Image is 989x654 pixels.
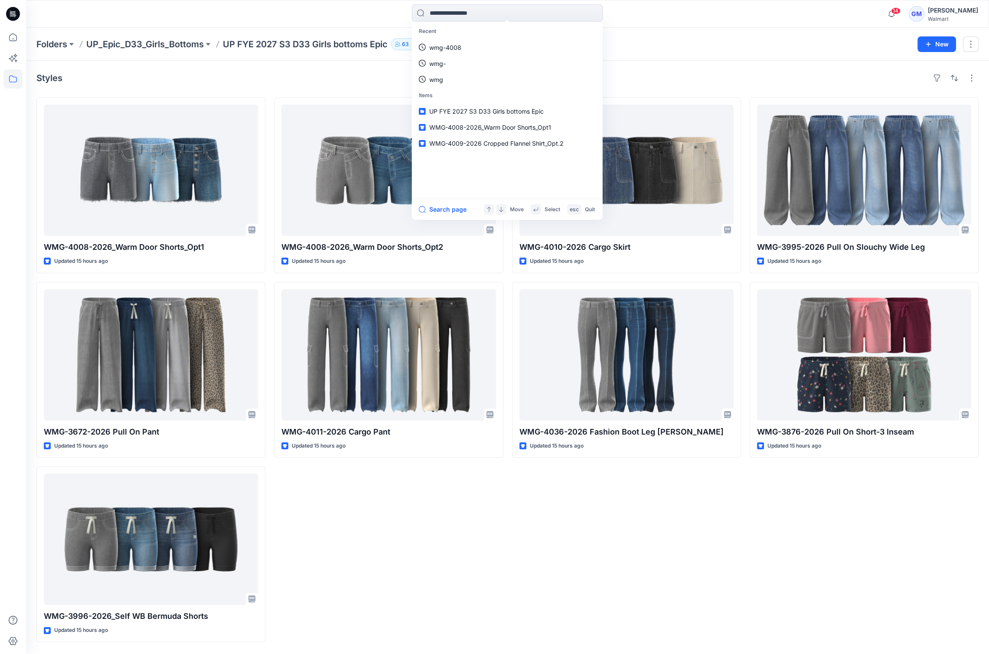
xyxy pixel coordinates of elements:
a: WMG-4009-2026 Cropped Flannel Shirt_Opt.2 [414,135,601,151]
p: wmg-4008 [429,43,461,52]
a: wmg- [414,55,601,71]
a: WMG-4011-2026 Cargo Pant [281,289,496,421]
p: Updated 15 hours ago [54,257,108,266]
button: Search page [419,204,467,215]
div: [PERSON_NAME] [928,5,978,16]
a: WMG-3995-2026 Pull On Slouchy Wide Leg [757,105,971,236]
p: UP FYE 2027 S3 D33 Girls bottoms Epic [223,38,388,50]
p: wmg- [429,59,446,68]
a: WMG-4008-2026_Warm Door Shorts_Opt2 [281,105,496,236]
p: Recent [414,23,601,39]
p: Updated 15 hours ago [54,626,108,635]
p: Updated 15 hours ago [530,257,584,266]
p: Select [545,205,560,214]
p: WMG-3876-2026 Pull On Short-3 Inseam [757,426,971,438]
p: Updated 15 hours ago [292,257,346,266]
button: New [917,36,956,52]
a: WMG-3876-2026 Pull On Short-3 Inseam [757,289,971,421]
a: WMG-4008-2026_Warm Door Shorts_Opt1 [44,105,258,236]
span: WMG-4009-2026 Cropped Flannel Shirt_Opt.2 [429,140,564,147]
p: wmg [429,75,443,84]
a: wmg-4008 [414,39,601,55]
a: WMG-4008-2026_Warm Door Shorts_Opt1 [414,119,601,135]
a: WMG-4010-2026 Cargo Skirt [519,105,734,236]
p: WMG-4011-2026 Cargo Pant [281,426,496,438]
span: WMG-4008-2026_Warm Door Shorts_Opt1 [429,124,551,131]
p: Updated 15 hours ago [54,441,108,451]
p: WMG-3995-2026 Pull On Slouchy Wide Leg [757,241,971,253]
a: Folders [36,38,67,50]
p: Move [510,205,524,214]
p: WMG-4008-2026_Warm Door Shorts_Opt2 [281,241,496,253]
a: WMG-3996-2026_Self WB Bermuda Shorts [44,474,258,605]
span: UP FYE 2027 S3 D33 Girls bottoms Epic [429,108,544,115]
a: UP FYE 2027 S3 D33 Girls bottoms Epic [414,103,601,119]
a: WMG-3672-2026 Pull On Pant [44,289,258,421]
p: Updated 15 hours ago [767,441,821,451]
p: Updated 15 hours ago [530,441,584,451]
p: Items [414,87,601,103]
p: WMG-4010-2026 Cargo Skirt [519,241,734,253]
p: esc [570,205,579,214]
a: wmg [414,71,601,87]
a: UP_Epic_D33_Girls_Bottoms [86,38,204,50]
p: WMG-3672-2026 Pull On Pant [44,426,258,438]
span: 14 [891,7,901,14]
button: 63 [391,38,420,50]
p: 63 [402,39,409,49]
div: Walmart [928,16,978,22]
p: WMG-3996-2026_Self WB Bermuda Shorts [44,610,258,622]
p: Updated 15 hours ago [292,441,346,451]
p: Updated 15 hours ago [767,257,821,266]
p: Quit [585,205,595,214]
a: WMG-4036-2026 Fashion Boot Leg Jean [519,289,734,421]
div: GM [909,6,924,22]
h4: Styles [36,73,62,83]
p: WMG-4008-2026_Warm Door Shorts_Opt1 [44,241,258,253]
p: WMG-4036-2026 Fashion Boot Leg [PERSON_NAME] [519,426,734,438]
